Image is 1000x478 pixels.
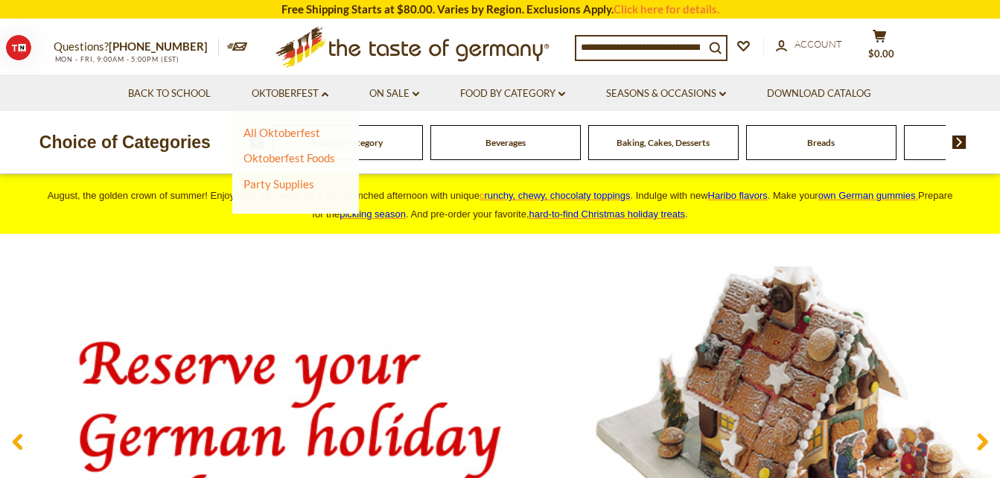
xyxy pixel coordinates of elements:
a: Party Supplies [243,177,314,191]
button: $0.00 [858,29,902,66]
img: next arrow [952,136,966,149]
a: hard-to-find Christmas holiday treats [529,208,686,220]
a: [PHONE_NUMBER] [109,39,208,53]
a: Back to School [128,86,211,102]
a: Oktoberfest [252,86,328,102]
span: MON - FRI, 9:00AM - 5:00PM (EST) [54,55,180,63]
a: Baking, Cakes, Desserts [617,137,710,148]
a: Seasons & Occasions [606,86,726,102]
a: Haribo flavors [708,190,768,201]
a: crunchy, chewy, chocolaty toppings [480,190,631,201]
span: runchy, chewy, chocolaty toppings [484,190,630,201]
a: Account [776,36,842,53]
a: pickling season [340,208,406,220]
span: $0.00 [868,48,894,60]
a: Breads [807,137,835,148]
a: Beverages [485,137,526,148]
a: On Sale [369,86,419,102]
a: Click here for details. [614,2,719,16]
span: Account [794,38,842,50]
a: Download Catalog [767,86,871,102]
span: own German gummies [818,190,916,201]
p: Questions? [54,37,219,57]
span: . [529,208,688,220]
a: All Oktoberfest [243,126,320,139]
span: August, the golden crown of summer! Enjoy your ice cream on a sun-drenched afternoon with unique ... [48,190,953,220]
a: Food By Category [460,86,565,102]
a: own German gummies. [818,190,918,201]
a: Oktoberfest Foods [243,151,335,165]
